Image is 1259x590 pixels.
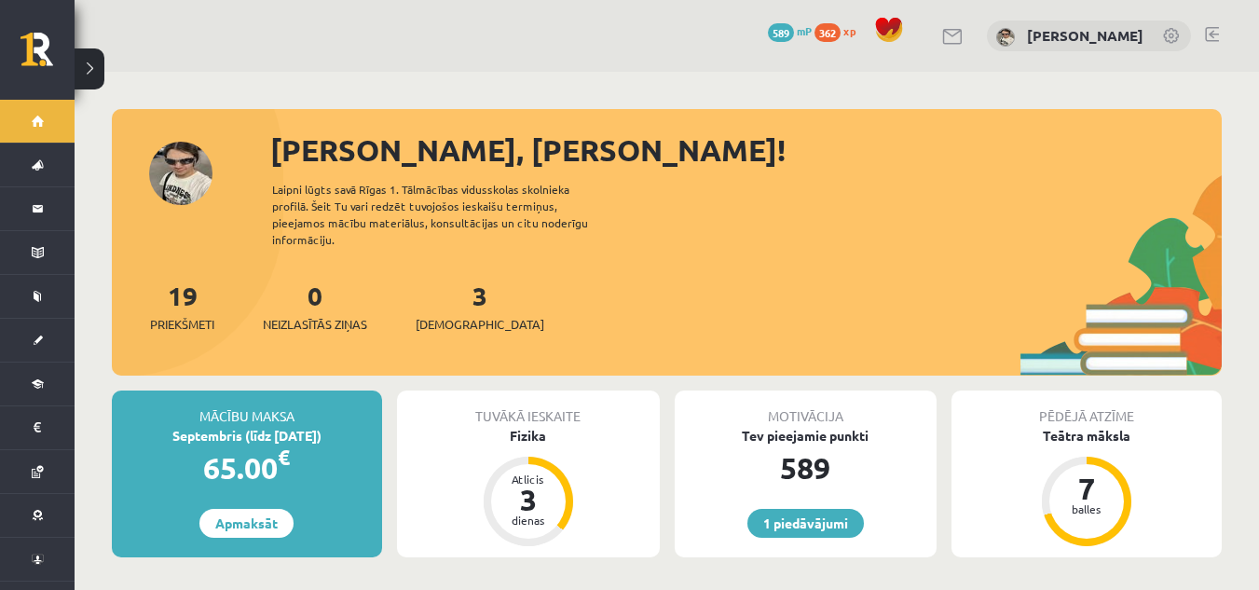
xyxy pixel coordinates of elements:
a: Apmaksāt [199,509,294,538]
span: Priekšmeti [150,315,214,334]
div: Atlicis [500,473,556,485]
div: 589 [675,446,937,490]
a: 3[DEMOGRAPHIC_DATA] [416,279,544,334]
div: [PERSON_NAME], [PERSON_NAME]! [270,128,1222,172]
a: 19Priekšmeti [150,279,214,334]
div: Motivācija [675,391,937,426]
span: mP [797,23,812,38]
a: 589 mP [768,23,812,38]
span: 589 [768,23,794,42]
a: 1 piedāvājumi [747,509,864,538]
div: balles [1059,503,1115,515]
div: dienas [500,515,556,526]
div: Teātra māksla [951,426,1222,446]
a: Teātra māksla 7 balles [951,426,1222,549]
img: Marija Tjarve [996,28,1015,47]
span: € [278,444,290,471]
a: [PERSON_NAME] [1027,26,1143,45]
span: [DEMOGRAPHIC_DATA] [416,315,544,334]
div: 3 [500,485,556,515]
a: 0Neizlasītās ziņas [263,279,367,334]
div: Fizika [397,426,660,446]
div: Mācību maksa [112,391,382,426]
div: 65.00 [112,446,382,490]
div: Laipni lūgts savā Rīgas 1. Tālmācības vidusskolas skolnieka profilā. Šeit Tu vari redzēt tuvojošo... [272,181,621,248]
div: Pēdējā atzīme [951,391,1222,426]
a: Fizika Atlicis 3 dienas [397,426,660,549]
span: xp [843,23,855,38]
div: Tuvākā ieskaite [397,391,660,426]
a: 362 xp [814,23,865,38]
div: Septembris (līdz [DATE]) [112,426,382,446]
span: 362 [814,23,841,42]
a: Rīgas 1. Tālmācības vidusskola [21,33,75,79]
div: Tev pieejamie punkti [675,426,937,446]
span: Neizlasītās ziņas [263,315,367,334]
div: 7 [1059,473,1115,503]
